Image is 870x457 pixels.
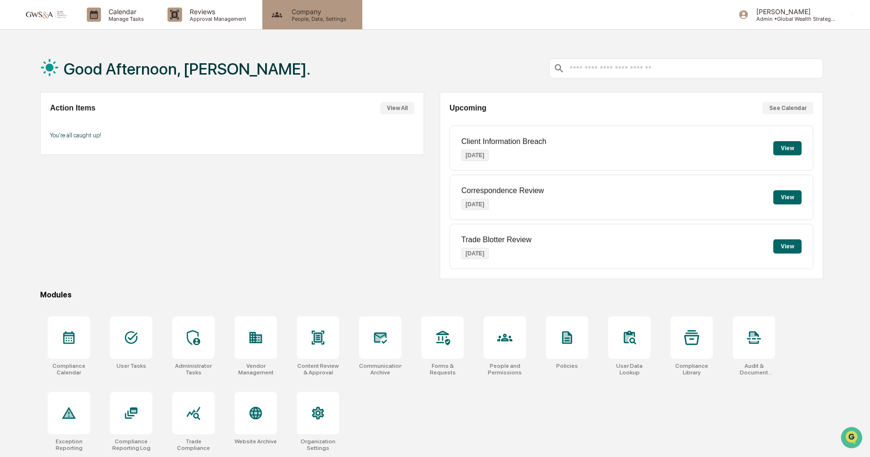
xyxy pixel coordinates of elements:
div: Compliance Library [670,363,713,376]
div: Content Review & Approval [297,363,339,376]
div: Organization Settings [297,438,339,451]
div: Website Archive [234,438,277,445]
div: 🗄️ [68,120,76,127]
img: 1746055101610-c473b297-6a78-478c-a979-82029cc54cd1 [9,72,26,89]
button: Start new chat [160,75,172,86]
div: User Tasks [117,363,146,369]
p: [DATE] [461,248,489,259]
div: Compliance Reporting Log [110,438,152,451]
h1: Good Afternoon, [PERSON_NAME]. [64,59,310,78]
div: User Data Lookup [608,363,651,376]
p: You're all caught up! [50,132,414,139]
div: Compliance Calendar [48,363,90,376]
button: See Calendar [762,102,813,114]
div: We're available if you need us! [32,82,119,89]
p: Calendar [101,8,149,16]
div: People and Permissions [484,363,526,376]
div: Administrator Tasks [172,363,215,376]
div: Audit & Document Logs [733,363,775,376]
div: Communications Archive [359,363,402,376]
div: Trade Compliance [172,438,215,451]
p: Company [284,8,351,16]
p: Admin • Global Wealth Strategies Associates [749,16,837,22]
a: 🗄️Attestations [65,115,121,132]
iframe: Open customer support [840,426,865,451]
button: View All [380,102,414,114]
h2: Upcoming [450,104,486,112]
button: View [773,141,802,155]
a: 🔎Data Lookup [6,133,63,150]
div: 🔎 [9,138,17,145]
div: 🖐️ [9,120,17,127]
p: Trade Blotter Review [461,236,532,244]
div: Vendor Management [234,363,277,376]
button: View [773,239,802,254]
div: Modules [40,290,823,299]
p: How can we help? [9,20,172,35]
div: Start new chat [32,72,155,82]
p: People, Data, Settings [284,16,351,22]
div: Exception Reporting [48,438,90,451]
a: Powered byPylon [67,160,114,167]
p: [PERSON_NAME] [749,8,837,16]
a: 🖐️Preclearance [6,115,65,132]
p: Manage Tasks [101,16,149,22]
span: Pylon [94,160,114,167]
p: Correspondence Review [461,186,544,195]
p: [DATE] [461,150,489,161]
span: Preclearance [19,119,61,128]
img: logo [23,10,68,19]
div: Forms & Requests [421,363,464,376]
span: Data Lookup [19,137,59,146]
p: [DATE] [461,199,489,210]
p: Reviews [182,8,251,16]
span: Attestations [78,119,117,128]
p: Client Information Breach [461,137,547,146]
button: View [773,190,802,204]
div: Policies [556,363,578,369]
h2: Action Items [50,104,95,112]
p: Approval Management [182,16,251,22]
